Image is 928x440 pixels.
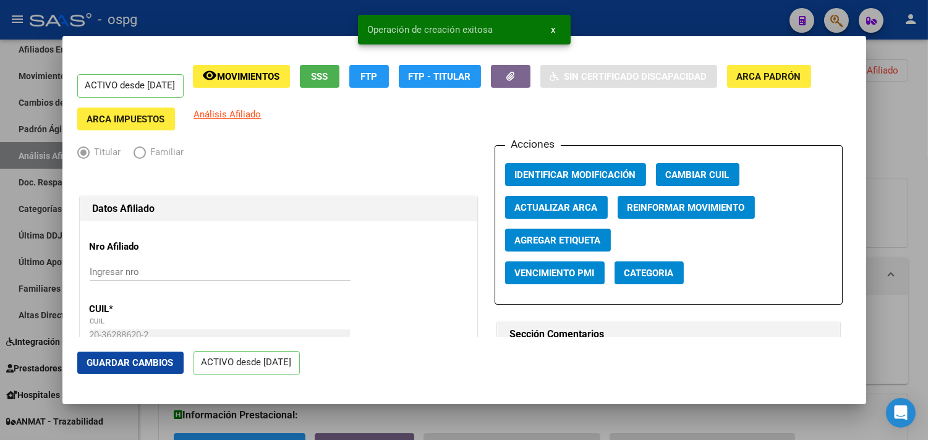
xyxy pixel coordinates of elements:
[360,71,377,82] span: FTP
[540,65,717,88] button: Sin Certificado Discapacidad
[300,65,339,88] button: SSS
[77,74,184,98] p: ACTIVO desde [DATE]
[515,202,598,213] span: Actualizar ARCA
[505,136,561,152] h3: Acciones
[564,71,707,82] span: Sin Certificado Discapacidad
[624,268,674,279] span: Categoria
[505,229,611,252] button: Agregar Etiqueta
[666,169,730,180] span: Cambiar CUIL
[368,23,493,36] span: Operación de creación exitosa
[349,65,389,88] button: FTP
[399,65,481,88] button: FTP - Titular
[628,202,745,213] span: Reinformar Movimiento
[551,24,556,35] span: x
[77,150,197,161] mat-radio-group: Elija una opción
[77,352,184,374] button: Guardar Cambios
[515,169,636,180] span: Identificar Modificación
[87,357,174,368] span: Guardar Cambios
[203,68,218,83] mat-icon: remove_red_eye
[90,240,203,254] p: Nro Afiliado
[727,65,811,88] button: ARCA Padrón
[87,114,165,125] span: ARCA Impuestos
[311,71,328,82] span: SSS
[515,268,595,279] span: Vencimiento PMI
[409,71,471,82] span: FTP - Titular
[515,235,601,246] span: Agregar Etiqueta
[737,71,801,82] span: ARCA Padrón
[886,398,916,428] div: Open Intercom Messenger
[90,145,121,159] span: Titular
[90,302,203,316] p: CUIL
[505,163,646,186] button: Identificar Modificación
[93,201,464,216] h1: Datos Afiliado
[615,261,684,284] button: Categoria
[505,196,608,219] button: Actualizar ARCA
[618,196,755,219] button: Reinformar Movimiento
[656,163,739,186] button: Cambiar CUIL
[194,109,262,120] span: Análisis Afiliado
[193,65,290,88] button: Movimientos
[77,108,175,130] button: ARCA Impuestos
[194,351,300,375] p: ACTIVO desde [DATE]
[146,145,184,159] span: Familiar
[218,71,280,82] span: Movimientos
[542,19,566,41] button: x
[510,327,827,342] h1: Sección Comentarios
[505,261,605,284] button: Vencimiento PMI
